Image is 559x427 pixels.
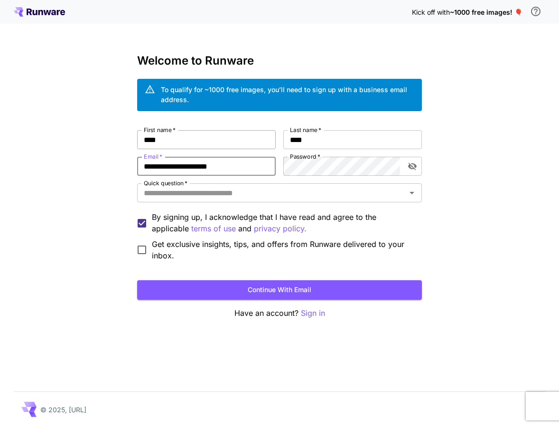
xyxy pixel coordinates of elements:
[137,307,422,319] p: Have an account?
[254,223,307,235] p: privacy policy.
[161,85,414,104] div: To qualify for ~1000 free images, you’ll need to sign up with a business email address.
[526,2,545,21] button: In order to qualify for free credit, you need to sign up with a business email address and click ...
[144,126,176,134] label: First name
[144,179,187,187] label: Quick question
[412,8,450,16] span: Kick off with
[137,280,422,300] button: Continue with email
[152,238,414,261] span: Get exclusive insights, tips, and offers from Runware delivered to your inbox.
[137,54,422,67] h3: Welcome to Runware
[405,186,419,199] button: Open
[152,211,414,235] p: By signing up, I acknowledge that I have read and agree to the applicable and
[301,307,325,319] button: Sign in
[254,223,307,235] button: By signing up, I acknowledge that I have read and agree to the applicable terms of use and
[290,152,320,161] label: Password
[40,405,86,415] p: © 2025, [URL]
[450,8,522,16] span: ~1000 free images! 🎈
[144,152,162,161] label: Email
[404,158,421,175] button: toggle password visibility
[290,126,321,134] label: Last name
[191,223,236,235] button: By signing up, I acknowledge that I have read and agree to the applicable and privacy policy.
[191,223,236,235] p: terms of use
